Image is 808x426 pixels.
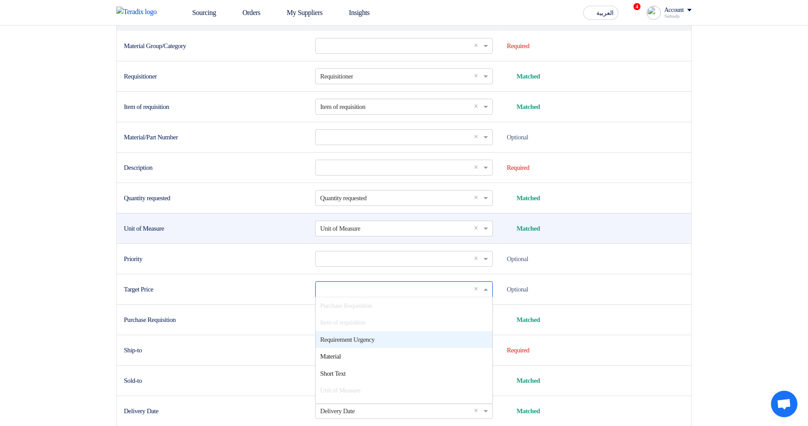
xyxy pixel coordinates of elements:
span: Optional [507,255,529,262]
div: Requisitioner [124,71,301,82]
span: Short Text [320,370,346,377]
span: × [474,194,478,202]
span: Matched [517,315,540,325]
span: × [474,133,478,141]
span: Requirement Urgency [320,336,374,343]
span: Clear all [474,41,481,51]
span: × [474,102,478,110]
span: × [474,41,478,49]
span: × [474,254,478,262]
img: Teradix logo [116,7,162,17]
span: Matched [517,406,540,416]
div: Description [124,163,301,173]
span: × [474,285,478,293]
div: Unit of Measure [124,224,301,234]
span: Matched [517,102,540,112]
span: العربية [596,10,614,16]
a: Sourcing [173,3,223,22]
span: Clear all [474,193,481,203]
span: Clear all [474,224,481,234]
span: Clear all [474,102,481,112]
span: Clear all [474,132,481,142]
div: Target Price [124,284,301,295]
span: Matched [517,193,540,203]
span: Required [507,164,529,171]
div: Sadsadjs [664,14,692,19]
span: Optional [507,286,529,293]
span: Matched [517,71,540,82]
div: Item of requisition [124,102,301,112]
div: Priority [124,254,301,264]
span: Clear all [474,406,481,416]
span: × [474,407,478,415]
a: Insights [330,3,377,22]
img: profile_test.png [647,6,661,20]
div: Sold-to [124,376,301,386]
span: Clear all [474,163,481,173]
span: Clear all [474,254,481,264]
span: Unit of Measure [320,387,360,394]
span: Purchase Requisition [320,302,372,309]
span: Item of requisition [320,319,365,326]
span: Clear all [474,284,481,295]
div: Material Group/Category [124,41,301,51]
span: Matched [517,224,540,234]
span: 4 [633,3,640,10]
button: العربية [583,6,618,20]
span: × [474,163,478,171]
div: Quantity requested [124,193,301,203]
a: Open chat [771,391,797,417]
span: Required [507,42,529,49]
span: Material [320,353,341,360]
span: × [474,224,478,232]
a: Orders [223,3,268,22]
span: Required [507,347,529,354]
span: Optional [507,134,529,141]
div: Material/Part Number [124,132,301,142]
div: Ship-to [124,345,301,355]
div: Account [664,7,684,14]
span: Clear all [474,71,481,82]
div: Purchase Requisition [124,315,301,325]
div: Delivery Date [124,406,301,416]
span: Matched [517,376,540,386]
span: × [474,72,478,80]
a: My Suppliers [268,3,330,22]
